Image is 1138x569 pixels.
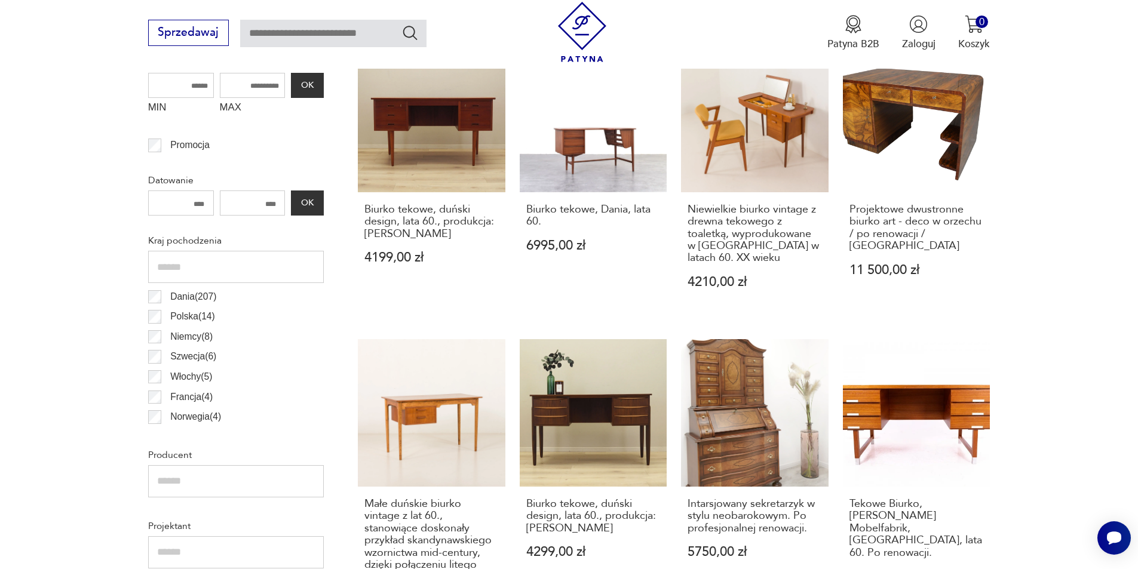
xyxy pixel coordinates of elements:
p: Kraj pochodzenia [148,233,324,248]
h3: Biurko tekowe, Dania, lata 60. [526,204,661,228]
h3: Niewielkie biurko vintage z drewna tekowego z toaletką, wyprodukowane w [GEOGRAPHIC_DATA] w latac... [688,204,822,264]
img: Ikona medalu [844,15,863,33]
img: Patyna - sklep z meblami i dekoracjami vintage [552,2,612,62]
p: 6995,00 zł [526,239,661,252]
a: Projektowe dwustronne biurko art - deco w orzechu / po renowacji / KrakówProjektowe dwustronne bi... [843,45,990,316]
p: Francja ( 4 ) [170,389,213,405]
h3: Intarsjowany sekretarzyk w stylu neobarokowym. Po profesjonalnej renowacji. [688,498,822,534]
button: Szukaj [401,24,419,41]
p: 11 500,00 zł [849,264,984,276]
button: Zaloguj [902,15,935,51]
p: Producent [148,447,324,463]
a: Biurko tekowe, duński design, lata 60., produkcja: DaniaBiurko tekowe, duński design, lata 60., p... [358,45,505,316]
p: 5750,00 zł [688,546,822,558]
iframe: Smartsupp widget button [1097,521,1131,555]
button: Patyna B2B [827,15,879,51]
a: Sprzedawaj [148,29,229,38]
label: MAX [220,98,286,121]
p: 4199,00 zł [364,251,499,264]
button: OK [291,73,323,98]
p: 4210,00 zł [688,276,822,288]
h3: Biurko tekowe, duński design, lata 60., produkcja: [PERSON_NAME] [364,204,499,240]
p: Polska ( 14 ) [170,309,215,324]
img: Ikonka użytkownika [909,15,928,33]
p: Dania ( 207 ) [170,289,216,305]
a: Ikona medaluPatyna B2B [827,15,879,51]
button: OK [291,190,323,216]
img: Ikona koszyka [965,15,983,33]
h3: Projektowe dwustronne biurko art - deco w orzechu / po renowacji / [GEOGRAPHIC_DATA] [849,204,984,253]
h3: Tekowe Biurko, [PERSON_NAME] Mobelfabrik, [GEOGRAPHIC_DATA], lata 60. Po renowacji. [849,498,984,559]
p: Projektant [148,518,324,534]
div: 0 [976,16,988,28]
p: Patyna B2B [827,37,879,51]
a: Niewielkie biurko vintage z drewna tekowego z toaletką, wyprodukowane w Danii w latach 60. XX wie... [681,45,829,316]
p: Niemcy ( 8 ) [170,329,213,345]
p: Włochy ( 5 ) [170,369,212,385]
label: MIN [148,98,214,121]
p: Promocja [170,137,210,153]
p: Czechosłowacja ( 2 ) [170,429,249,445]
a: Biurko tekowe, Dania, lata 60.Biurko tekowe, Dania, lata 60.6995,00 zł [520,45,667,316]
p: Koszyk [958,37,990,51]
button: Sprzedawaj [148,20,229,46]
p: Datowanie [148,173,324,188]
button: 0Koszyk [958,15,990,51]
p: Zaloguj [902,37,935,51]
p: 4299,00 zł [526,546,661,558]
p: Norwegia ( 4 ) [170,409,221,425]
p: Szwecja ( 6 ) [170,349,216,364]
h3: Biurko tekowe, duński design, lata 60., produkcja: [PERSON_NAME] [526,498,661,534]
